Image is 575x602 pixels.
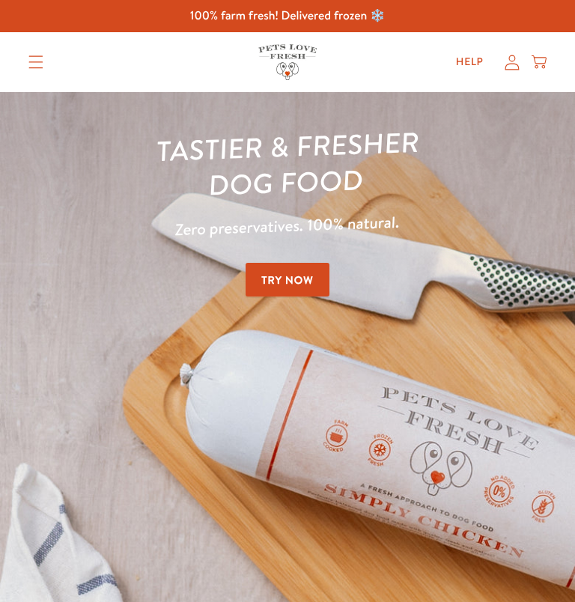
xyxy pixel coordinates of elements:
p: Zero preservatives. 100% natural. [28,204,547,249]
h1: Tastier & fresher dog food [27,119,548,209]
summary: Translation missing: en.sections.header.menu [16,43,55,81]
img: Pets Love Fresh [258,44,317,79]
a: Try Now [246,263,329,297]
a: Help [444,47,496,77]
